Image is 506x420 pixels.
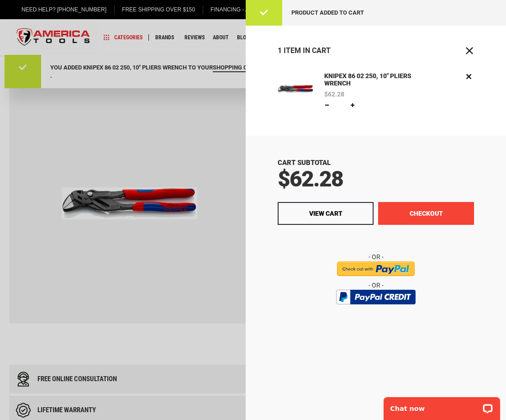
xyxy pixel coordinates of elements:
a: View Cart [278,202,374,225]
span: Cart Subtotal [278,159,331,167]
img: KNIPEX 86 02 250, 10" PLIERS WRENCH [278,71,313,107]
span: 1 [278,46,282,55]
span: Item in Cart [284,46,331,55]
span: Product added to cart [291,9,364,16]
img: btn_bml_text.png [342,307,410,317]
span: View Cart [309,210,343,217]
span: $62.28 [278,166,343,192]
span: $62.28 [324,91,344,97]
button: Close [465,46,474,55]
a: KNIPEX 86 02 250, 10" PLIERS WRENCH [322,71,427,89]
a: KNIPEX 86 02 250, 10" PLIERS WRENCH [278,71,313,110]
button: Checkout [378,202,474,225]
iframe: LiveChat chat widget [378,391,506,420]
